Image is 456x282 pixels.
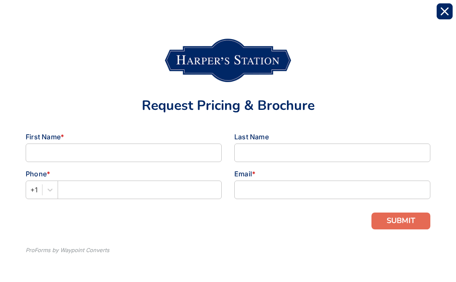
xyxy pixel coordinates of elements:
[234,133,269,141] span: Last Name
[26,170,47,178] span: Phone
[26,246,109,255] div: ProForms by Waypoint Converts
[26,99,430,112] div: Request Pricing & Brochure
[371,213,430,229] button: SUBMIT
[26,133,61,141] span: First Name
[437,3,453,19] button: Close
[165,39,291,82] img: 49ad6fbd-e8a6-44ea-98bd-662a2c2991ee.png
[234,170,252,178] span: Email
